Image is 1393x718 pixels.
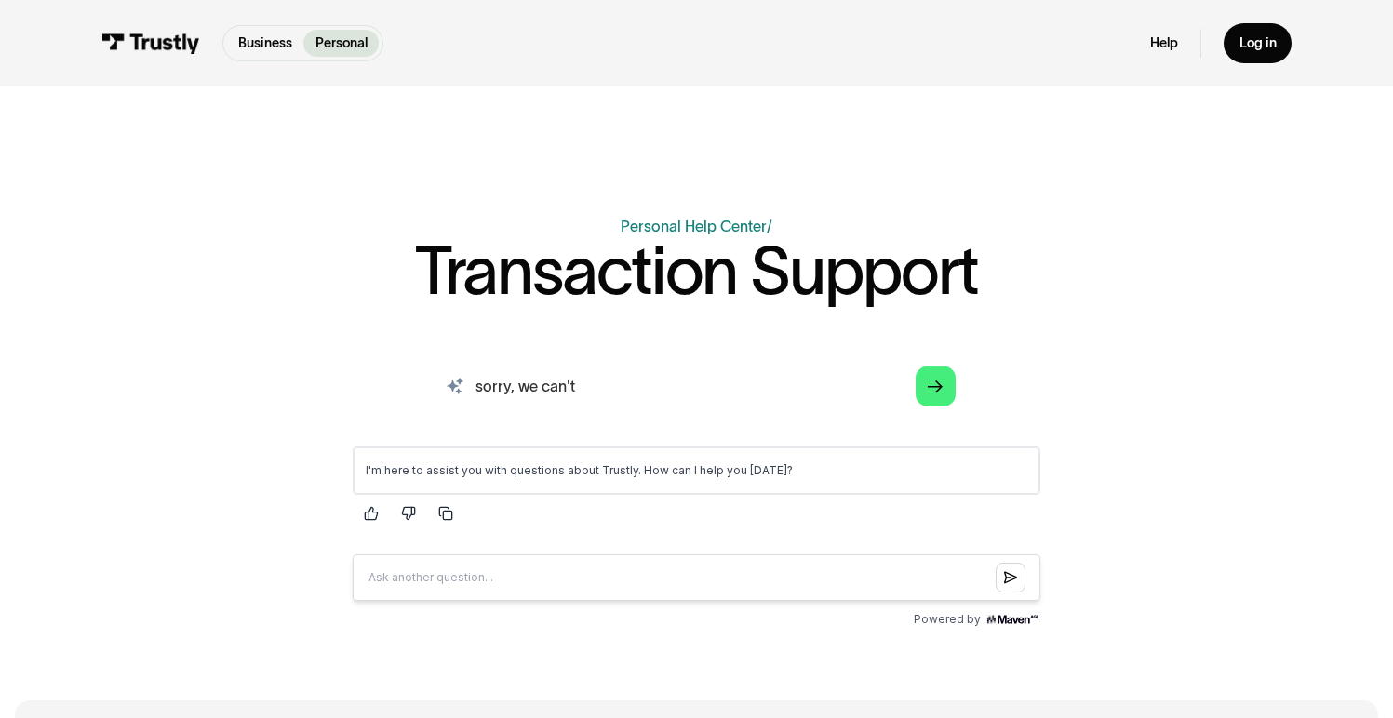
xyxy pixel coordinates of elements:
[227,30,303,57] a: Business
[238,33,292,53] p: Business
[422,356,971,417] input: search
[621,218,767,234] a: Personal Help Center
[658,131,688,161] button: Submit question
[415,237,979,303] h1: Transaction Support
[315,33,368,53] p: Personal
[767,218,772,234] div: /
[101,33,200,54] img: Trustly Logo
[1224,23,1291,63] a: Log in
[1150,34,1178,51] a: Help
[303,30,378,57] a: Personal
[576,180,643,195] span: Powered by
[647,180,703,195] img: Maven AGI Logo
[28,32,690,47] p: I'm here to assist you with questions about Trustly. How can I help you [DATE]?
[422,356,971,417] form: Search
[15,123,703,169] input: Question box
[1239,34,1277,51] div: Log in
